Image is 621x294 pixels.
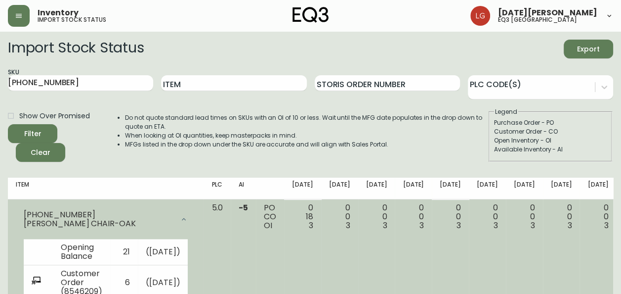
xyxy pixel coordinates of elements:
h2: Import Stock Status [8,40,144,58]
button: Export [564,40,613,58]
button: Clear [16,143,65,162]
th: PLC [204,178,231,199]
h5: eq3 [GEOGRAPHIC_DATA] [498,17,577,23]
th: Item [8,178,204,199]
div: [PHONE_NUMBER] [24,210,174,219]
th: [DATE] [580,178,617,199]
span: [DATE][PERSON_NAME] [498,9,597,17]
span: Clear [24,147,57,159]
th: AI [231,178,256,199]
li: When looking at OI quantities, keep masterpacks in mind. [125,131,488,140]
div: Open Inventory - OI [494,136,607,145]
span: 3 [604,220,609,231]
div: [PERSON_NAME] CHAIR-OAK [24,219,174,228]
div: Purchase Order - PO [494,118,607,127]
li: MFGs listed in the drop down under the SKU are accurate and will align with Sales Portal. [125,140,488,149]
td: Opening Balance [53,239,110,265]
th: [DATE] [469,178,506,199]
span: OI [264,220,272,231]
span: Inventory [38,9,79,17]
div: [PHONE_NUMBER][PERSON_NAME] CHAIR-OAK [16,203,196,235]
div: 0 0 [329,203,350,230]
td: ( [DATE] ) [138,239,188,265]
th: [DATE] [358,178,395,199]
span: Show Over Promised [19,111,90,121]
li: Do not quote standard lead times on SKUs with an OI of 10 or less. Wait until the MFG date popula... [125,113,488,131]
span: 3 [419,220,424,231]
legend: Legend [494,107,518,116]
span: 3 [567,220,572,231]
th: [DATE] [506,178,543,199]
img: 2638f148bab13be18035375ceda1d187 [470,6,490,26]
span: 3 [494,220,498,231]
div: Available Inventory - AI [494,145,607,154]
div: PO CO [264,203,276,230]
div: 0 0 [477,203,498,230]
div: 0 18 [292,203,313,230]
div: 0 0 [366,203,387,230]
th: [DATE] [321,178,358,199]
span: Export [572,43,605,55]
th: [DATE] [284,178,321,199]
h5: import stock status [38,17,106,23]
th: [DATE] [543,178,580,199]
span: 3 [456,220,461,231]
div: 0 0 [551,203,572,230]
th: [DATE] [395,178,432,199]
th: [DATE] [432,178,469,199]
div: 0 0 [514,203,535,230]
span: 3 [346,220,350,231]
div: 0 0 [403,203,424,230]
div: 0 0 [440,203,461,230]
td: 21 [110,239,138,265]
div: 0 0 [587,203,609,230]
button: Filter [8,124,57,143]
span: 3 [382,220,387,231]
img: ecommerce_report.svg [32,276,41,288]
span: 3 [531,220,535,231]
img: logo [292,7,329,23]
span: 3 [309,220,313,231]
div: Customer Order - CO [494,127,607,136]
span: -5 [239,202,248,213]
